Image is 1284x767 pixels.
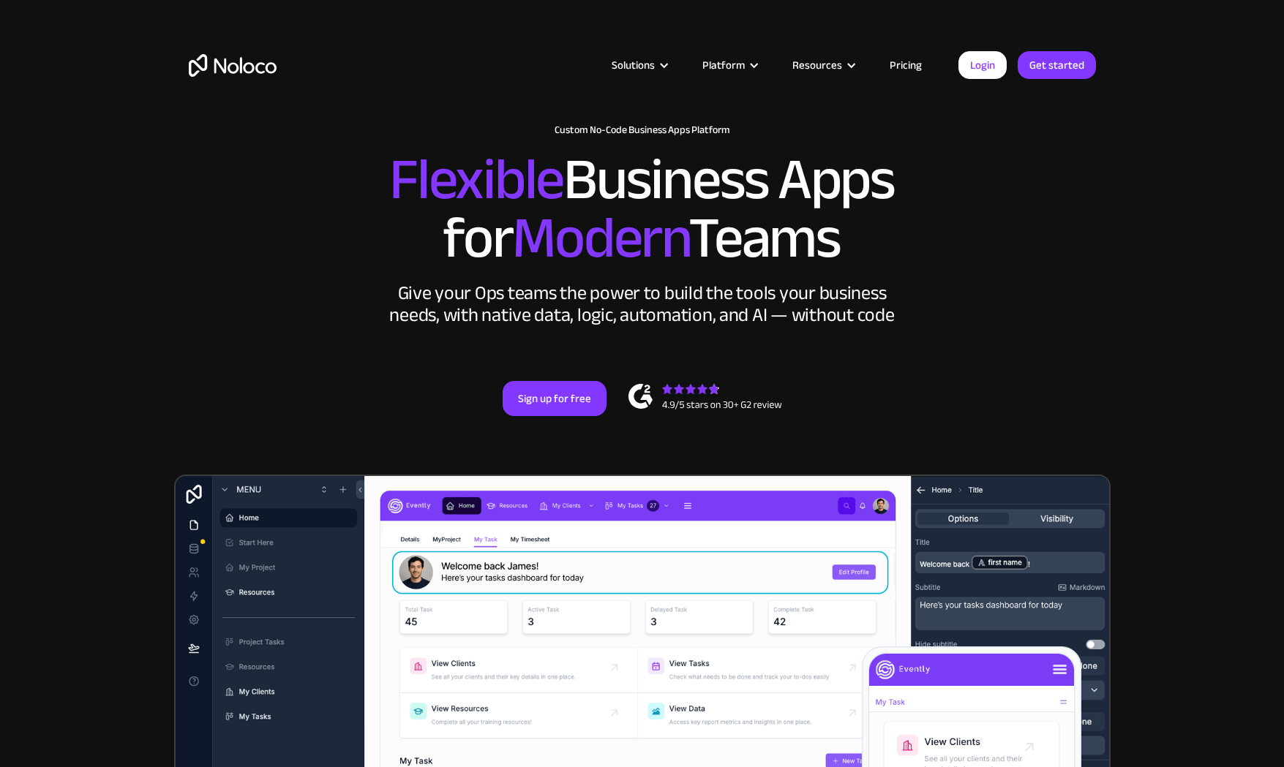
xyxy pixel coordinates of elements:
div: Resources [792,56,842,75]
div: Resources [774,56,871,75]
a: Get started [1018,51,1096,79]
div: Solutions [612,56,655,75]
span: Modern [512,184,688,292]
div: Give your Ops teams the power to build the tools your business needs, with native data, logic, au... [386,282,898,326]
a: Login [958,51,1007,79]
div: Platform [702,56,745,75]
div: Platform [684,56,774,75]
div: Solutions [593,56,684,75]
a: home [189,54,277,77]
a: Sign up for free [503,381,607,416]
span: Flexible [389,125,563,234]
h2: Business Apps for Teams [189,151,1096,268]
a: Pricing [871,56,940,75]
